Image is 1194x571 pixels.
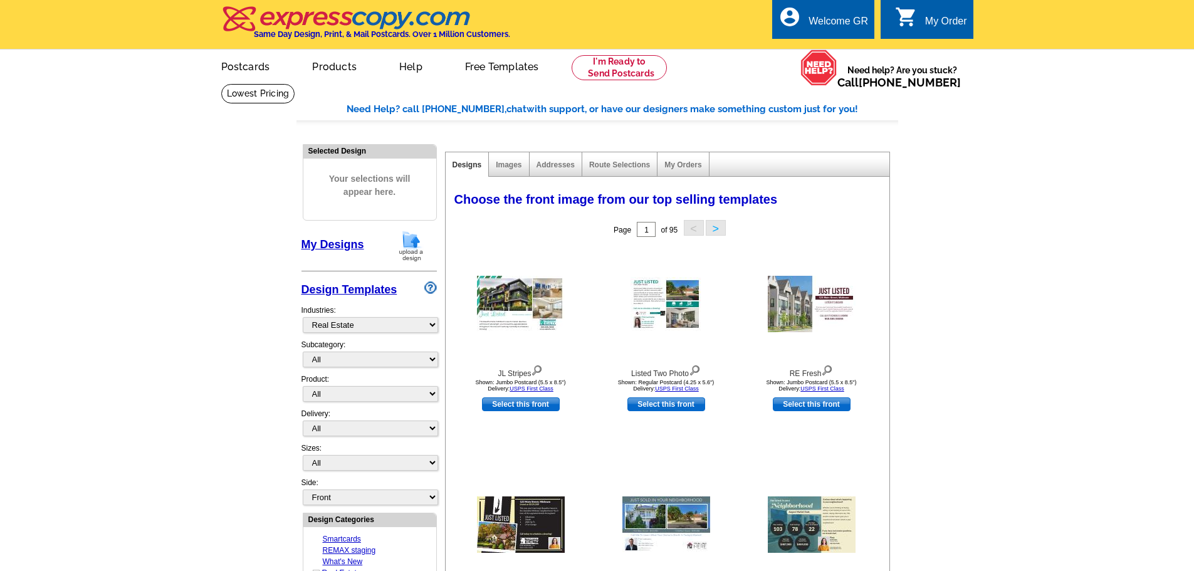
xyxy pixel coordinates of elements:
a: Smartcards [323,535,361,543]
a: [PHONE_NUMBER] [859,76,961,89]
div: My Order [925,16,967,33]
h4: Same Day Design, Print, & Mail Postcards. Over 1 Million Customers. [254,29,510,39]
a: Designs [453,160,482,169]
div: JL Stripes [452,362,590,379]
span: Page [614,226,631,234]
div: Need Help? call [PHONE_NUMBER], with support, or have our designers make something custom just fo... [347,102,898,117]
div: Welcome GR [809,16,868,33]
a: Products [292,51,377,80]
span: Choose the front image from our top selling templates [454,192,778,206]
div: Shown: Jumbo Postcard (5.5 x 8.5") Delivery: [452,379,590,392]
div: Delivery: [301,408,437,443]
a: use this design [773,397,851,411]
button: < [684,220,704,236]
img: RE Fresh [768,276,856,332]
a: Addresses [537,160,575,169]
i: shopping_cart [895,6,918,28]
img: view design details [821,362,833,376]
a: My Orders [664,160,701,169]
div: Subcategory: [301,339,437,374]
div: Design Categories [303,513,436,525]
div: Industries: [301,298,437,339]
img: view design details [689,362,701,376]
a: REMAX staging [323,546,376,555]
div: RE Fresh [743,362,881,379]
img: upload-design [395,230,427,262]
a: Route Selections [589,160,650,169]
img: help [800,50,837,86]
a: Help [379,51,443,80]
a: USPS First Class [800,385,844,392]
img: view design details [531,362,543,376]
img: Just Sold - 2 Property [622,496,710,553]
a: use this design [482,397,560,411]
div: Side: [301,477,437,506]
span: Need help? Are you stuck? [837,64,967,89]
span: Call [837,76,961,89]
img: Listed Two Photo [631,277,702,331]
button: > [706,220,726,236]
img: design-wizard-help-icon.png [424,281,437,294]
a: What's New [323,557,363,566]
div: Sizes: [301,443,437,477]
a: USPS First Class [655,385,699,392]
div: Shown: Regular Postcard (4.25 x 5.6") Delivery: [597,379,735,392]
span: Your selections will appear here. [313,160,427,211]
span: chat [506,103,526,115]
div: Shown: Jumbo Postcard (5.5 x 8.5") Delivery: [743,379,881,392]
a: use this design [627,397,705,411]
a: My Designs [301,238,364,251]
div: Listed Two Photo [597,362,735,379]
a: Same Day Design, Print, & Mail Postcards. Over 1 Million Customers. [221,15,510,39]
a: Design Templates [301,283,397,296]
i: account_circle [778,6,801,28]
a: USPS First Class [510,385,553,392]
img: JL Arrow [477,496,565,553]
div: Product: [301,374,437,408]
img: JL Stripes [477,276,565,332]
a: Postcards [201,51,290,80]
img: Neighborhood Latest [768,496,856,553]
a: Images [496,160,521,169]
a: Free Templates [445,51,559,80]
iframe: LiveChat chat widget [1018,532,1194,571]
a: shopping_cart My Order [895,14,967,29]
div: Selected Design [303,145,436,157]
span: of 95 [661,226,678,234]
